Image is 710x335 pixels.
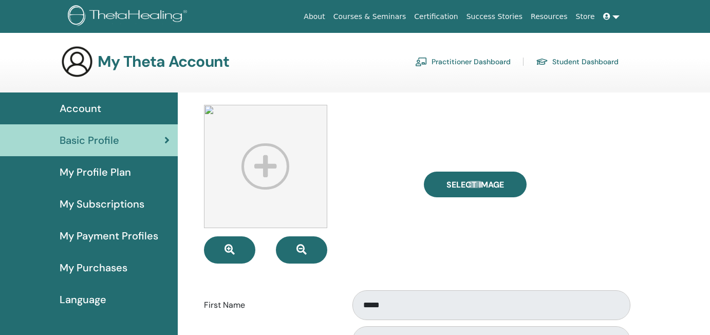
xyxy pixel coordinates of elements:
img: generic-user-icon.jpg [61,45,94,78]
a: About [300,7,329,26]
a: Store [572,7,599,26]
img: chalkboard-teacher.svg [415,57,427,66]
a: Practitioner Dashboard [415,53,511,70]
a: Resources [527,7,572,26]
span: Account [60,101,101,116]
img: profile [204,105,327,228]
label: First Name [196,295,343,315]
img: graduation-cap.svg [536,58,548,66]
span: Language [60,292,106,307]
span: My Purchases [60,260,127,275]
span: Basic Profile [60,133,119,148]
h3: My Theta Account [98,52,229,71]
span: My Profile Plan [60,164,131,180]
input: Select Image [469,181,482,188]
a: Certification [410,7,462,26]
span: Select Image [446,179,504,190]
a: Courses & Seminars [329,7,410,26]
a: Student Dashboard [536,53,619,70]
img: logo.png [68,5,191,28]
span: My Payment Profiles [60,228,158,244]
a: Success Stories [462,7,527,26]
span: My Subscriptions [60,196,144,212]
